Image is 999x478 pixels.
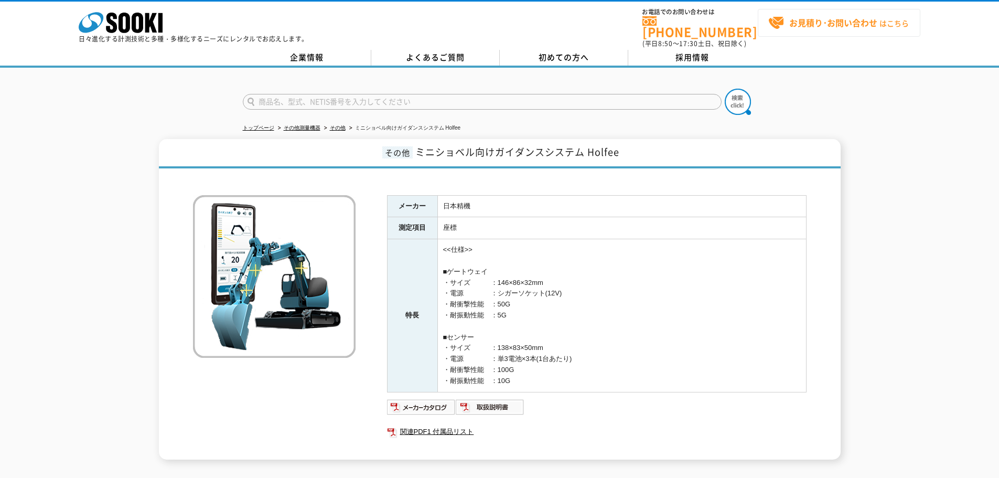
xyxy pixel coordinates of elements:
th: 特長 [387,239,437,392]
p: 日々進化する計測技術と多種・多様化するニーズにレンタルでお応えします。 [79,36,308,42]
input: 商品名、型式、NETIS番号を入力してください [243,94,722,110]
span: ミニショベル向けガイダンスシステム Holfee [415,145,619,159]
span: お電話でのお問い合わせは [642,9,758,15]
a: お見積り･お問い合わせはこちら [758,9,920,37]
span: 初めての方へ [539,51,589,63]
span: 17:30 [679,39,698,48]
span: はこちら [768,15,909,31]
a: その他測量機器 [284,125,320,131]
span: (平日 ～ 土日、祝日除く) [642,39,746,48]
img: 取扱説明書 [456,399,524,416]
a: よくあるご質問 [371,50,500,66]
a: 初めての方へ [500,50,628,66]
a: 採用情報 [628,50,757,66]
a: 関連PDF1 付属品リスト [387,425,807,439]
li: ミニショベル向けガイダンスシステム Holfee [347,123,461,134]
a: 企業情報 [243,50,371,66]
th: メーカー [387,195,437,217]
strong: お見積り･お問い合わせ [789,16,877,29]
td: 日本精機 [437,195,806,217]
img: btn_search.png [725,89,751,115]
th: 測定項目 [387,217,437,239]
td: <<仕様>> ■ゲートウェイ ・サイズ ：146×86×32mm ・電源 ：シガーソケット(12V) ・耐衝撃性能 ：50G ・耐振動性能 ：5G ■センサー ・サイズ ：138×83×50mm... [437,239,806,392]
a: 取扱説明書 [456,406,524,413]
a: メーカーカタログ [387,406,456,413]
span: 8:50 [658,39,673,48]
img: ミニショベル向けガイダンスシステム Holfee [193,195,356,358]
a: [PHONE_NUMBER] [642,16,758,38]
span: その他 [382,146,413,158]
img: メーカーカタログ [387,399,456,416]
td: 座標 [437,217,806,239]
a: その他 [330,125,346,131]
a: トップページ [243,125,274,131]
